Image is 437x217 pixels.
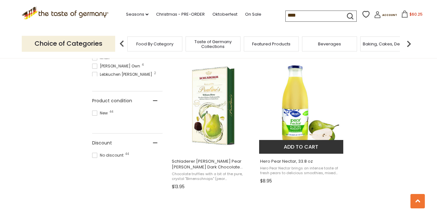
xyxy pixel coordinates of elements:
span: $60.25 [409,12,423,17]
a: Baking, Cakes, Desserts [363,42,412,46]
img: Hero Pear Nectar, 33.8 oz [259,63,344,148]
span: 44 [109,110,113,113]
a: Beverages [318,42,341,46]
p: Choice of Categories [22,36,115,51]
img: Schladerer Williams Pear Brandy Dark Chocolate Pralines [171,63,256,148]
span: No discount [92,152,125,158]
a: Taste of Germany Collections [187,39,239,49]
a: Schladerer Williams Pear Brandy Dark Chocolate Pralines 3.4 oz. [171,58,256,192]
button: Add to cart [259,140,343,154]
a: Christmas - PRE-ORDER [156,11,205,18]
span: 44 [125,152,129,156]
span: Schladerer [PERSON_NAME] Pear [PERSON_NAME] Dark Chocolate Pralines 3.4 oz. [172,159,255,170]
span: Account [382,13,397,17]
span: Chocolate truffles with a bit of the pure, crystal "Birnenschnaps" (pear [PERSON_NAME]) from Schl... [172,172,255,182]
a: Oktoberfest [212,11,237,18]
button: $60.25 [398,11,425,20]
a: Food By Category [136,42,173,46]
img: next arrow [402,37,415,50]
span: Lebkuchen [PERSON_NAME] [92,72,154,77]
a: Seasons [126,11,148,18]
a: On Sale [245,11,261,18]
span: 4 [142,63,144,66]
span: Discount [92,140,112,146]
span: $8.95 [260,178,272,184]
a: Featured Products [252,42,290,46]
span: Hero Pear Nectar, 33.8 oz [260,159,343,164]
span: Hero Pear Nectar brings an intense taste of fresh pears to delicious smoothies, mixed drink cockt... [260,166,343,176]
span: $13.95 [172,183,185,190]
span: 2 [154,72,156,75]
a: Account [374,11,397,20]
a: Hero Pear Nectar, 33.8 oz [259,58,344,192]
span: New [92,110,110,116]
img: previous arrow [115,37,128,50]
span: Product condition [92,97,132,104]
span: [PERSON_NAME] Own [92,63,142,69]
